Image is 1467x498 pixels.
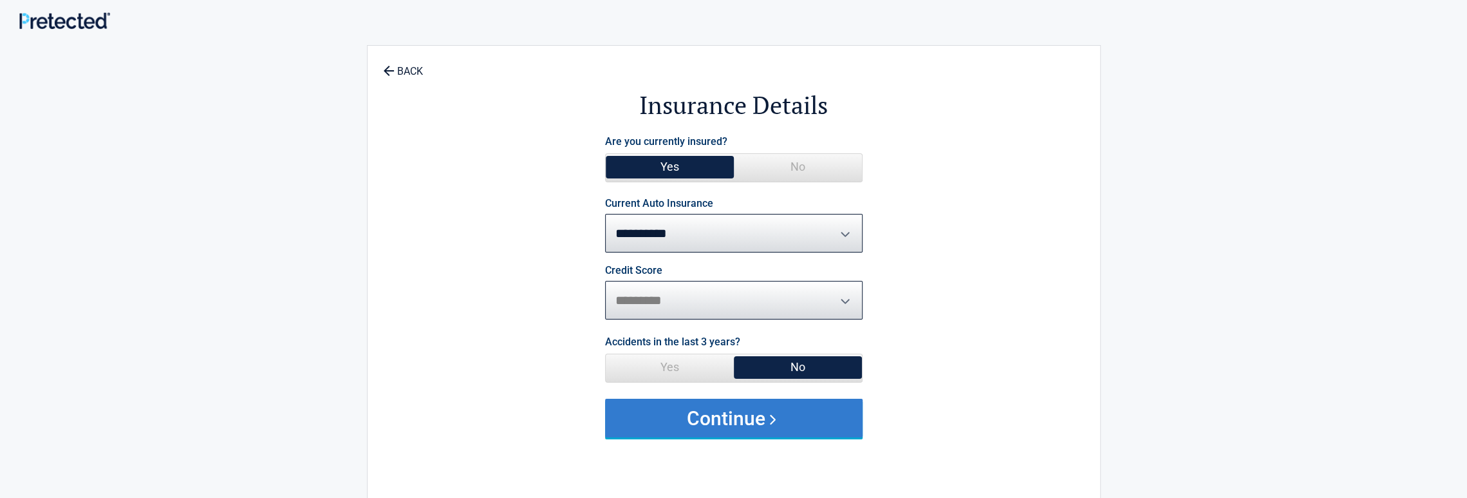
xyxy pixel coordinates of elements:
img: Main Logo [19,12,110,29]
a: BACK [380,54,425,77]
label: Accidents in the last 3 years? [605,333,740,350]
span: No [734,154,862,180]
label: Credit Score [605,265,662,276]
span: No [734,354,862,380]
label: Current Auto Insurance [605,198,713,209]
label: Are you currently insured? [605,133,727,150]
button: Continue [605,399,863,437]
h2: Insurance Details [438,89,1029,122]
span: Yes [606,154,734,180]
span: Yes [606,354,734,380]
